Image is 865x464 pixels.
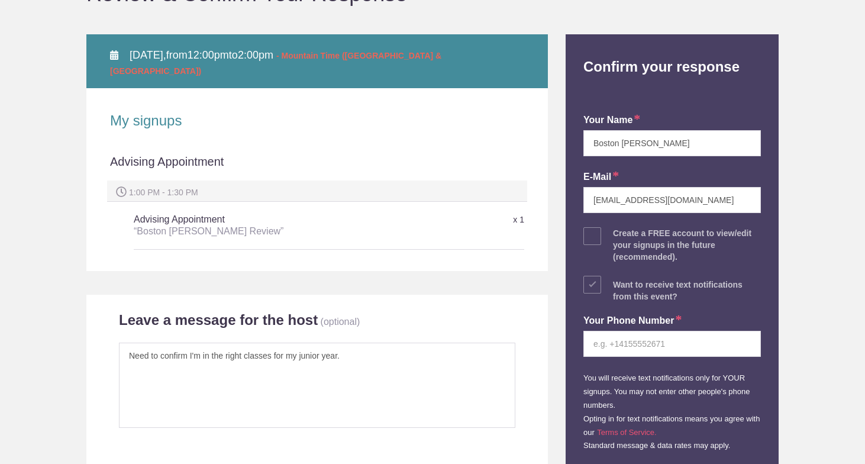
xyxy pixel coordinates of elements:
small: Standard message & data rates may apply. [583,441,730,450]
div: x 1 [394,210,524,230]
small: You will receive text notifications only for YOUR signups. You may not enter other people's phone... [583,373,750,410]
span: 12:00pm [188,49,229,61]
h2: Leave a message for the host [119,311,318,329]
span: - Mountain Time ([GEOGRAPHIC_DATA] & [GEOGRAPHIC_DATA]) [110,51,441,76]
div: 1:00 PM - 1:30 PM [107,181,527,202]
img: Calendar alt [110,50,118,60]
h2: Confirm your response [574,34,770,76]
input: e.g. julie@gmail.com [583,187,761,213]
span: from to [110,49,441,76]
label: Your Phone Number [583,314,682,328]
h2: My signups [110,112,524,130]
input: e.g. Julie Farrell [583,130,761,156]
h5: Advising Appointment [134,208,394,243]
div: Create a FREE account to view/edit your signups in the future (recommended). [613,227,761,263]
span: [DATE], [130,49,166,61]
label: E-mail [583,170,619,184]
div: “Boston [PERSON_NAME] Review” [134,225,394,237]
div: Want to receive text notifications from this event? [613,279,761,302]
p: (optional) [321,317,360,327]
label: your name [583,114,640,127]
input: e.g. +14155552671 [583,331,761,357]
span: 2:00pm [238,49,273,61]
div: Advising Appointment [110,153,524,181]
small: Opting in for text notifications means you agree with our [583,414,760,437]
a: Terms of Service. [597,428,656,437]
img: Spot time [116,186,127,197]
